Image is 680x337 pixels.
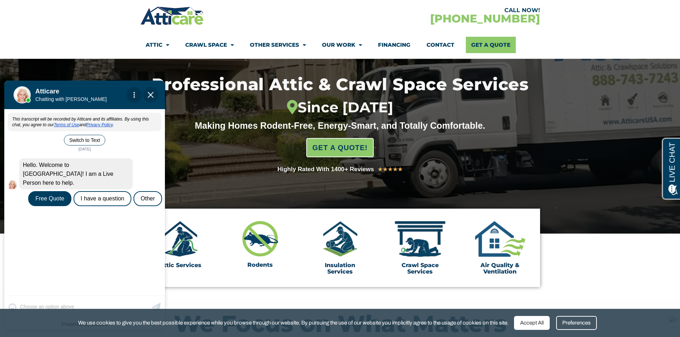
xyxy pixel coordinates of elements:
[35,16,123,22] p: Chatting with [PERSON_NAME]
[14,6,31,23] img: Live Agent
[466,37,516,53] a: Get A Quote
[8,32,161,51] div: This transcript will be recorded by Atticare and its affiliates. By using this chat, you agree to...
[64,55,105,65] button: Switch to Text
[325,262,355,275] a: Insulation Services
[378,165,403,174] div: 5/5
[250,37,306,53] a: Other Services
[143,7,158,22] span: Close Chat
[148,12,153,17] img: Close Chat
[74,111,131,126] div: I have a question
[7,99,17,109] img: Live Agent
[388,165,393,174] i: ★
[32,80,132,109] div: Atticare
[393,165,398,174] i: ★
[514,316,550,330] div: Accept All
[76,66,93,72] span: [DATE]
[113,99,567,116] div: Since [DATE]
[247,261,273,268] a: Rodents
[402,262,439,275] a: Crawl Space Services
[340,7,540,13] div: CALL NOW!
[86,42,113,47] a: Privacy Policy
[322,37,362,53] a: Our Work
[134,111,162,126] div: Other
[306,138,374,157] a: GET A QUOTE!
[277,164,374,174] div: Highly Rated With 1400+ Reviews
[113,76,567,116] h1: Professional Attic & Crawl Space Services
[4,238,165,250] div: Powered by Blazeo
[146,37,169,53] a: Attic
[35,7,123,15] h1: Atticare
[35,7,123,22] div: Move
[23,82,114,106] span: Hello. Welcome to [GEOGRAPHIC_DATA]! I am a Live Person here to help.
[185,37,234,53] a: Crawl Space
[378,165,383,174] i: ★
[54,42,79,47] a: Terms of Use
[126,7,142,22] div: Action Menu
[480,262,519,275] a: Air Quality & Ventilation
[312,141,368,155] span: GET A QUOTE!
[383,165,388,174] i: ★
[427,37,454,53] a: Contact
[181,120,499,131] div: Making Homes Rodent-Free, Energy-Smart, and Totally Comfortable.
[398,165,403,174] i: ★
[78,318,509,327] span: We use cookies to give you the best possible experience while you browse through our website. By ...
[17,6,57,15] span: Opens a chat window
[28,111,71,126] div: Free Quote
[159,262,201,269] a: Attic Services
[378,37,410,53] a: Financing
[556,316,597,330] div: Preferences
[146,37,535,53] nav: Menu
